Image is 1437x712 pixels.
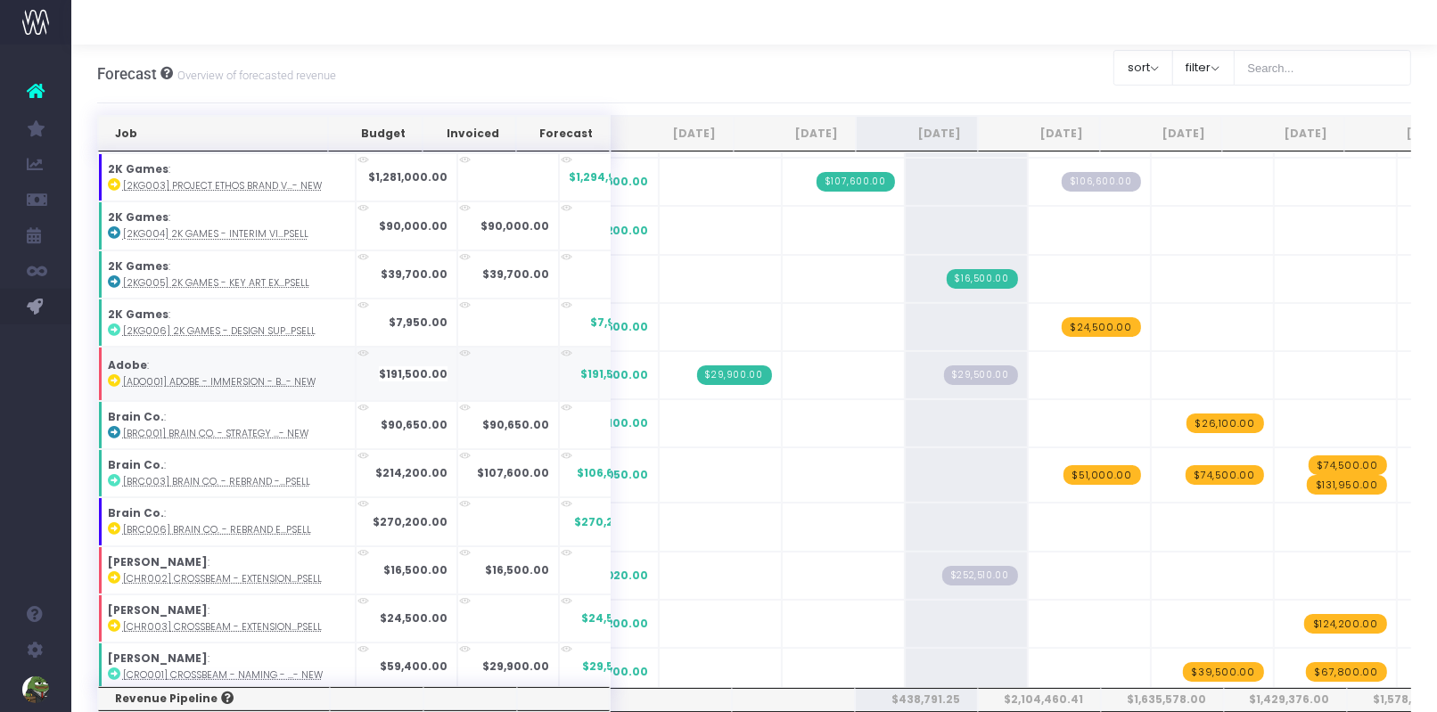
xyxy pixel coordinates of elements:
[1234,50,1412,86] input: Search...
[590,315,649,331] span: $7,950.00
[108,357,147,372] strong: Adobe
[516,116,610,151] th: Forecast
[379,218,448,233] strong: $90,000.00
[1307,475,1387,495] span: wayahead Revenue Forecast Item
[98,250,356,299] td: :
[108,409,164,424] strong: Brain Co.
[380,610,448,626] strong: $24,500.00
[98,546,356,594] td: :
[368,169,448,184] strong: $1,281,000.00
[108,457,164,472] strong: Brain Co.
[1172,50,1235,86] button: filter
[480,218,549,233] strong: $90,000.00
[98,687,330,710] th: Revenue Pipeline
[108,554,208,569] strong: [PERSON_NAME]
[581,610,649,626] span: $24,500.00
[123,620,322,634] abbr: [CHR003] Crossbeam - Extension - Digital - Upsell
[381,417,448,432] strong: $90,650.00
[423,116,516,151] th: Invoiced
[98,299,356,347] td: :
[123,324,316,338] abbr: [2KG006] 2K Games - Design Support - Brand - Upsell
[375,465,448,480] strong: $214,200.00
[123,523,311,536] abbr: [BRC006] Brain Co. - Rebrand Extension - Brand - Upsell
[1062,317,1141,337] span: wayahead Revenue Forecast Item
[98,594,356,642] td: :
[1101,688,1224,711] th: $1,635,578.00
[108,307,168,322] strong: 2K Games
[380,659,448,674] strong: $59,400.00
[856,116,978,151] th: Aug 25: activate to sort column ascending
[585,415,649,431] span: $26,100.00
[1183,662,1264,682] span: wayahead Revenue Forecast Item
[123,668,323,682] abbr: [CRO001] Crossbeam - Naming - Brand - New
[22,676,49,703] img: images/default_profile_image.png
[582,367,649,383] span: $29,500.00
[383,562,448,577] strong: $16,500.00
[978,116,1100,151] th: Sep 25: activate to sort column ascending
[577,174,649,190] span: $106,600.00
[574,223,649,239] span: $270,200.00
[817,172,895,192] span: Streamtime Invoice: CN 892.5 – [BRC003] Brain Co. - Rebrand - Brand - Upsell
[173,65,336,83] small: Overview of forecasted revenue
[1304,614,1387,634] span: wayahead Revenue Forecast Item
[389,315,448,330] strong: $7,950.00
[98,153,356,201] td: :
[123,572,322,585] abbr: [CHR002] Crossbeam - Extension - Brand - Upsell
[98,201,356,250] td: :
[98,116,328,151] th: Job: activate to sort column ascending
[98,497,356,545] td: :
[855,688,978,711] th: $438,791.25
[1100,116,1222,151] th: Oct 25: activate to sort column ascending
[108,161,168,176] strong: 2K Games
[477,465,549,480] strong: $107,600.00
[580,366,649,382] span: $191,500.00
[123,227,308,241] abbr: [2KG004] 2K Games - Interim Visual - Brand - Upsell
[1306,662,1387,682] span: wayahead Revenue Forecast Item
[98,347,356,401] td: :
[577,465,649,481] span: $106,600.00
[98,642,356,691] td: :
[123,179,322,192] abbr: [2KG003] Project Ethos Brand V2 - Brand - New
[947,269,1018,289] span: Streamtime Invoice: 913 – [CHR002] Crossbeam - Extension - Brand - Upsell
[123,276,309,290] abbr: [2KG005] 2K Games - Key Art Explore - Brand - Upsell
[381,266,448,282] strong: $39,700.00
[108,258,168,274] strong: 2K Games
[574,467,649,483] span: $584,050.00
[734,116,856,151] th: Jul 25: activate to sort column ascending
[108,602,208,618] strong: [PERSON_NAME]
[575,664,649,680] span: $398,700.00
[485,562,549,577] strong: $16,500.00
[482,659,549,674] strong: $29,900.00
[1224,688,1347,711] th: $1,429,376.00
[978,688,1101,711] th: $2,104,460.41
[123,375,316,389] abbr: [ADO001] Adobe - Immersion - Brand - New
[1186,465,1264,485] span: wayahead Revenue Forecast Item
[1063,465,1141,485] span: wayahead Revenue Forecast Item
[1309,455,1387,475] span: wayahead Revenue Forecast Item
[482,417,549,432] strong: $90,650.00
[1062,172,1141,192] span: Streamtime Draft Invoice: null – [BRC003] Brain Co. - Rebrand - Brand - Upsell
[574,514,649,530] span: $270,200.00
[574,568,649,584] span: $505,020.00
[569,169,649,185] span: $1,294,998.00
[373,514,448,529] strong: $270,200.00
[328,116,423,151] th: Budget
[108,505,164,520] strong: Brain Co.
[1222,116,1344,151] th: Nov 25: activate to sort column ascending
[697,365,772,385] span: Streamtime Invoice: 890 – [CRO001] Crossbeam - Naming - Brand - New
[97,65,157,83] span: Forecast
[482,266,549,282] strong: $39,700.00
[123,475,310,488] abbr: [BRC003] Brain Co. - Rebrand - Brand - Upsell
[611,116,733,151] th: Jun 25: activate to sort column ascending
[98,449,356,497] td: :
[581,319,649,335] span: $24,500.00
[108,651,208,666] strong: [PERSON_NAME]
[108,209,168,225] strong: 2K Games
[574,616,649,632] span: $820,200.00
[582,659,649,675] span: $29,500.00
[944,365,1018,385] span: Streamtime Draft Invoice: null – [CRO001] Crossbeam - Naming - Brand - New
[942,566,1018,585] span: Streamtime Draft Invoice: null – [ERE001] Erebor - Rebrand - Brand - New
[98,401,356,449] td: :
[123,427,308,440] abbr: [BRC001] Brain Co. - Strategy - Brand - New
[1187,413,1264,433] span: wayahead Revenue Forecast Item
